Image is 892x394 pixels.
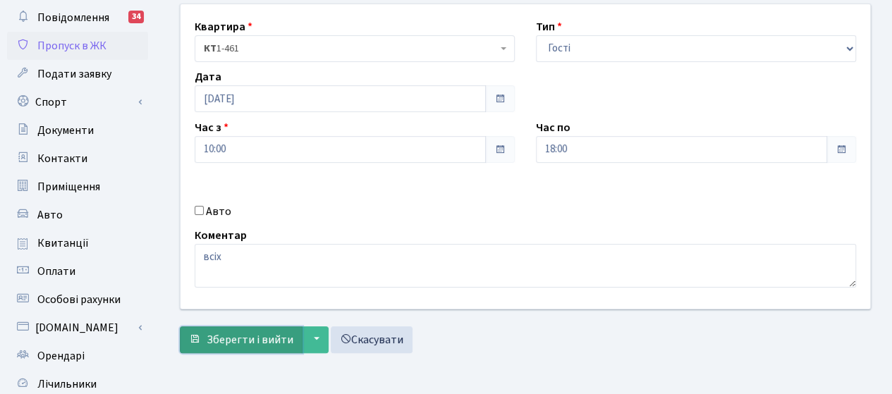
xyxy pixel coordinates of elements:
[37,235,89,251] span: Квитанції
[37,10,109,25] span: Повідомлення
[128,11,144,23] div: 34
[37,207,63,223] span: Авто
[195,119,228,136] label: Час з
[7,88,148,116] a: Спорт
[37,264,75,279] span: Оплати
[7,229,148,257] a: Квитанції
[7,116,148,144] a: Документи
[204,42,216,56] b: КТ
[37,151,87,166] span: Контакти
[331,326,413,353] a: Скасувати
[7,60,148,88] a: Подати заявку
[7,144,148,173] a: Контакти
[7,201,148,229] a: Авто
[7,285,148,314] a: Особові рахунки
[536,119,570,136] label: Час по
[37,66,111,82] span: Подати заявку
[37,38,106,54] span: Пропуск в ЖК
[180,326,303,353] button: Зберегти і вийти
[37,292,121,307] span: Особові рахунки
[195,18,252,35] label: Квартира
[7,173,148,201] a: Приміщення
[7,314,148,342] a: [DOMAIN_NAME]
[37,123,94,138] span: Документи
[207,332,293,347] span: Зберегти і вийти
[7,342,148,370] a: Орендарі
[195,35,515,62] span: <b>КТ</b>&nbsp;&nbsp;&nbsp;&nbsp;1-461
[37,348,85,364] span: Орендарі
[195,68,221,85] label: Дата
[7,4,148,32] a: Повідомлення34
[7,32,148,60] a: Пропуск в ЖК
[195,227,247,244] label: Коментар
[206,203,231,220] label: Авто
[536,18,562,35] label: Тип
[204,42,497,56] span: <b>КТ</b>&nbsp;&nbsp;&nbsp;&nbsp;1-461
[37,376,97,392] span: Лічильники
[37,179,100,195] span: Приміщення
[7,257,148,285] a: Оплати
